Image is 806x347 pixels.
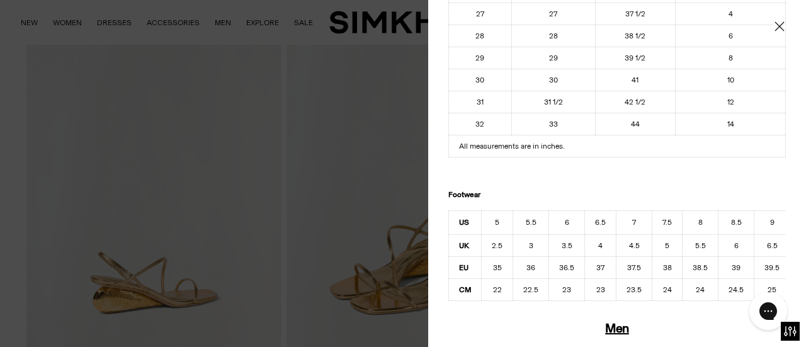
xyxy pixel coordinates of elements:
td: 6 [718,235,754,257]
td: 10 [676,69,786,91]
td: 6 [549,210,585,235]
td: 36.5 [549,257,585,279]
td: 42 1/2 [595,91,676,113]
td: 5 [652,235,683,257]
td: 39 1/2 [595,47,676,69]
strong: UK [459,241,469,250]
td: 4 [585,235,616,257]
strong: CM [459,285,471,294]
td: 12 [676,91,786,113]
td: 24 [652,279,683,301]
td: 37.5 [616,257,652,279]
td: 3.5 [549,235,585,257]
td: 44 [595,113,676,135]
td: 8.5 [718,210,754,235]
td: 37 1/2 [595,3,676,25]
td: 27 [449,3,512,25]
td: 25 [754,279,790,301]
td: 23 [585,279,616,301]
td: 28 [511,25,595,47]
td: 38 [652,257,683,279]
td: 39 [718,257,754,279]
td: 27 [511,3,595,25]
td: 28 [449,25,512,47]
button: Close [773,20,786,33]
td: 2.5 [482,235,513,257]
td: 9 [754,210,790,235]
td: 29 [511,47,595,69]
td: 36 [513,257,549,279]
td: 30 [449,69,512,91]
td: 39.5 [754,257,790,279]
td: 4.5 [616,235,652,257]
td: 14 [676,113,786,135]
td: 7.5 [652,210,683,235]
td: 35 [482,257,513,279]
td: 41 [595,69,676,91]
td: 38 1/2 [595,25,676,47]
strong: Footwear [448,190,480,199]
td: 32 [449,113,512,135]
td: 24.5 [718,279,754,301]
iframe: Gorgias live chat messenger [743,288,793,334]
td: 5.5 [513,210,549,235]
td: 24 [683,279,718,301]
td: 3 [513,235,549,257]
td: 38.5 [683,257,718,279]
td: 6 [676,25,786,47]
strong: EU [459,263,468,272]
td: 5 [482,210,513,235]
td: 6.5 [754,235,790,257]
td: 8 [676,47,786,69]
td: 5.5 [683,235,718,257]
strong: US [459,218,469,227]
td: 8 [683,210,718,235]
td: 22 [482,279,513,301]
td: 22.5 [513,279,549,301]
strong: Men [605,321,629,336]
td: 30 [511,69,595,91]
td: 6.5 [585,210,616,235]
td: 29 [449,47,512,69]
td: 7 [616,210,652,235]
td: 31 1/2 [511,91,595,113]
td: 37 [585,257,616,279]
td: All measurements are in inches. [449,135,786,157]
iframe: Sign Up via Text for Offers [10,299,127,337]
td: 23.5 [616,279,652,301]
td: 31 [449,91,512,113]
td: 4 [676,3,786,25]
td: 23 [549,279,585,301]
td: 33 [511,113,595,135]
